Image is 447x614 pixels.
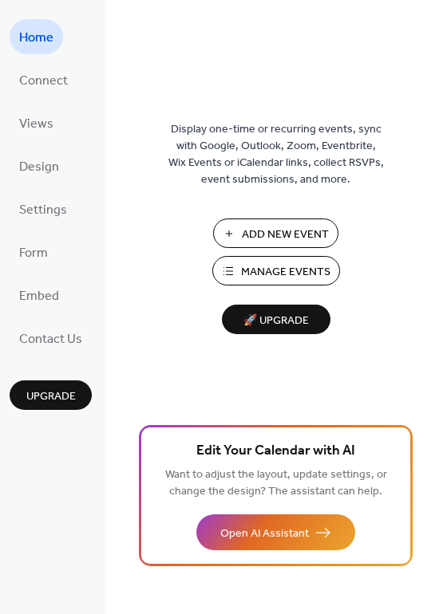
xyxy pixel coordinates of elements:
a: Home [10,19,63,54]
span: Embed [19,284,59,309]
span: Display one-time or recurring events, sync with Google, Outlook, Zoom, Eventbrite, Wix Events or ... [168,121,384,188]
a: Embed [10,277,69,313]
button: 🚀 Upgrade [222,305,330,334]
span: Manage Events [241,264,330,281]
button: Open AI Assistant [196,514,355,550]
span: Open AI Assistant [220,525,309,542]
span: Views [19,112,53,137]
span: Connect [19,69,68,94]
a: Settings [10,191,77,226]
span: Design [19,155,59,180]
a: Views [10,105,63,140]
a: Connect [10,62,77,97]
span: Contact Us [19,327,82,352]
a: Contact Us [10,321,92,356]
a: Design [10,148,69,183]
span: Add New Event [242,226,329,243]
span: Upgrade [26,388,76,405]
button: Manage Events [212,256,340,285]
span: Edit Your Calendar with AI [196,440,355,462]
button: Add New Event [213,218,338,248]
a: Form [10,234,57,270]
span: Want to adjust the layout, update settings, or change the design? The assistant can help. [165,464,387,502]
button: Upgrade [10,380,92,410]
span: Form [19,241,48,266]
span: Home [19,26,53,51]
span: Settings [19,198,67,223]
span: 🚀 Upgrade [231,310,321,332]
